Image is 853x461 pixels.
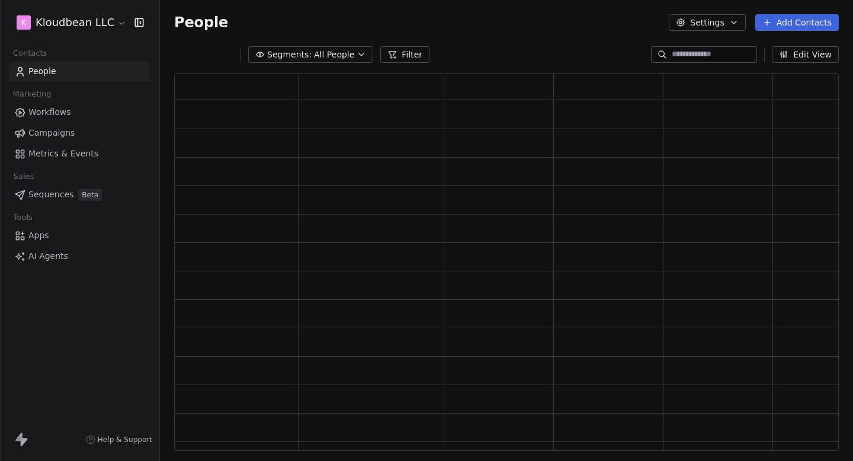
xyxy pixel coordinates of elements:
[21,17,26,28] span: K
[9,103,150,122] a: Workflows
[28,65,56,78] span: People
[267,49,312,61] span: Segments:
[9,226,150,245] a: Apps
[28,127,75,139] span: Campaigns
[28,250,68,262] span: AI Agents
[669,14,745,31] button: Settings
[28,229,49,242] span: Apps
[8,85,56,103] span: Marketing
[14,12,126,33] button: KKloudbean LLC
[28,188,73,201] span: Sequences
[9,123,150,143] a: Campaigns
[8,209,37,226] span: Tools
[78,189,102,201] span: Beta
[9,246,150,266] a: AI Agents
[8,44,52,62] span: Contacts
[9,144,150,164] a: Metrics & Events
[28,148,98,160] span: Metrics & Events
[772,46,839,63] button: Edit View
[28,106,71,119] span: Workflows
[86,435,152,444] a: Help & Support
[174,14,228,31] span: People
[98,435,152,444] span: Help & Support
[755,14,839,31] button: Add Contacts
[9,62,150,81] a: People
[8,168,39,185] span: Sales
[9,185,150,204] a: SequencesBeta
[380,46,429,63] button: Filter
[36,15,114,30] span: Kloudbean LLC
[314,49,354,61] span: All People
